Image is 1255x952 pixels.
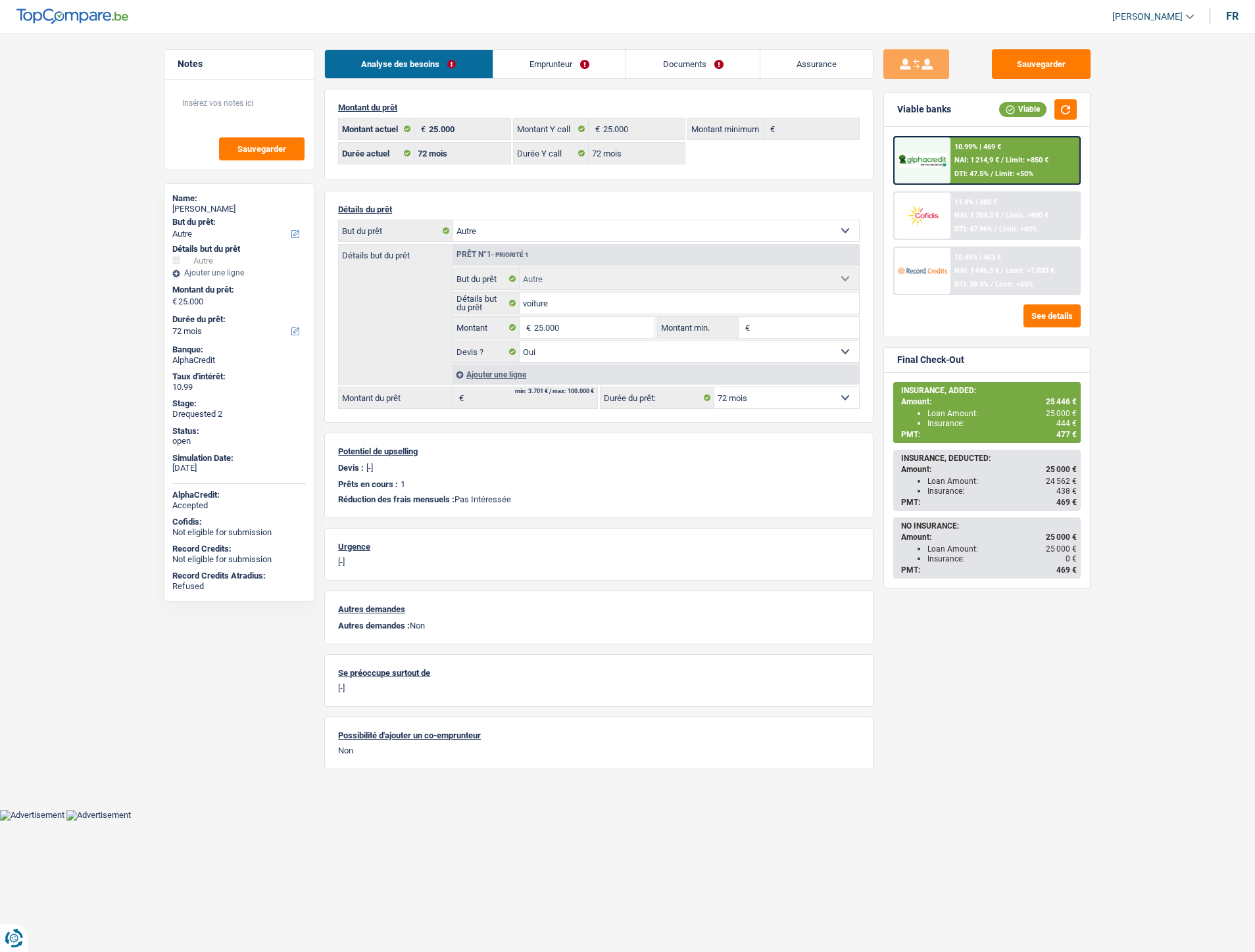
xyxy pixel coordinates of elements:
[688,118,764,139] label: Montant minimum
[739,317,753,338] span: €
[999,225,1037,233] span: Limit: <60%
[172,193,306,204] div: Name:
[1226,10,1239,22] div: fr
[338,204,860,214] p: Détails du prêt
[1046,465,1077,474] span: 25 000 €
[178,59,301,70] h5: Notes
[453,365,859,384] div: Ajouter une ligne
[172,285,303,295] label: Montant du prêt:
[172,204,306,214] div: [PERSON_NAME]
[172,527,306,538] div: Not eligible for submission
[589,118,603,139] span: €
[172,217,303,227] label: But du prêt:
[991,280,993,289] span: /
[1046,397,1077,406] span: 25 446 €
[338,494,455,504] span: Réduction des frais mensuels :
[1102,6,1194,28] a: [PERSON_NAME]
[954,156,999,164] span: NAI: 1 214,9 €
[995,170,1033,178] span: Limit: <50%
[1006,156,1048,164] span: Limit: >850 €
[954,225,993,233] span: DTI: 47.96%
[172,398,306,409] div: Stage:
[927,487,1077,496] div: Insurance:
[339,245,453,260] label: Détails but du prêt
[1046,477,1077,486] span: 24 562 €
[453,293,520,314] label: Détails but du prêt
[339,143,414,164] label: Durée actuel
[172,517,306,527] div: Cofidis:
[172,453,306,464] div: Simulation Date:
[338,668,860,678] p: Se préoccupe surtout de
[338,746,860,755] p: Non
[338,604,860,614] p: Autres demandes
[172,463,306,473] div: [DATE]
[992,49,1091,79] button: Sauvegarder
[991,170,993,178] span: /
[338,730,860,740] p: Possibilité d'ajouter un co-emprunteur
[514,143,589,164] label: Durée Y call
[927,544,1077,554] div: Loan Amount:
[172,382,306,393] div: 10.99
[453,341,520,362] label: Devis ?
[339,387,453,408] label: Montant du prêt
[897,354,964,366] div: Final Check-Out
[453,250,532,259] div: Prêt n°1
[1001,211,1004,220] span: /
[339,118,414,139] label: Montant actuel
[1023,304,1081,327] button: See details
[1006,266,1054,275] span: Limit: >1.033 €
[901,465,1077,474] div: Amount:
[1006,211,1048,220] span: Limit: >800 €
[219,137,305,160] button: Sauvegarder
[1046,544,1077,554] span: 25 000 €
[901,454,1077,463] div: INSURANCE, DEDUCTED:
[515,389,594,394] div: min: 3.701 € / max: 100.000 €
[995,225,997,233] span: /
[491,251,529,258] span: - Priorité 1
[172,371,306,382] div: Taux d'intérêt:
[901,521,1077,531] div: NO INSURANCE:
[1056,565,1077,575] span: 469 €
[493,50,626,78] a: Emprunteur
[658,317,738,338] label: Montant min.
[366,463,373,473] p: [-]
[1066,554,1077,563] span: 0 €
[172,426,306,437] div: Status:
[172,581,306,592] div: Refused
[338,494,860,504] p: Pas Intéressée
[901,565,1077,575] div: PMT:
[338,621,410,631] span: Autres demandes :
[1001,266,1004,275] span: /
[172,436,306,446] div: open
[172,345,306,355] div: Banque:
[514,118,589,139] label: Montant Y call
[414,118,429,139] span: €
[172,297,177,307] span: €
[66,810,131,821] img: Advertisement
[901,533,1077,542] div: Amount:
[338,463,364,473] p: Devis :
[954,143,1001,151] div: 10.99% | 469 €
[1046,533,1077,542] span: 25 000 €
[237,145,286,153] span: Sauvegarder
[901,430,1077,439] div: PMT:
[1056,487,1077,496] span: 438 €
[172,409,306,419] div: Drequested 2
[338,542,860,552] p: Urgence
[172,500,306,511] div: Accepted
[954,198,997,206] div: 11.9% | 480 €
[325,50,493,78] a: Analyse des besoins
[901,386,1077,395] div: INSURANCE, ADDED:
[520,317,534,338] span: €
[954,266,999,275] span: NAI: 1 646,3 €
[626,50,760,78] a: Documents
[16,9,128,24] img: TopCompare Logo
[172,314,303,325] label: Durée du prêt:
[1112,11,1183,22] span: [PERSON_NAME]
[764,118,778,139] span: €
[338,479,398,489] p: Prêts en cours :
[1056,498,1077,507] span: 469 €
[172,268,306,277] div: Ajouter une ligne
[338,557,860,567] p: [-]
[995,280,1033,289] span: Limit: <60%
